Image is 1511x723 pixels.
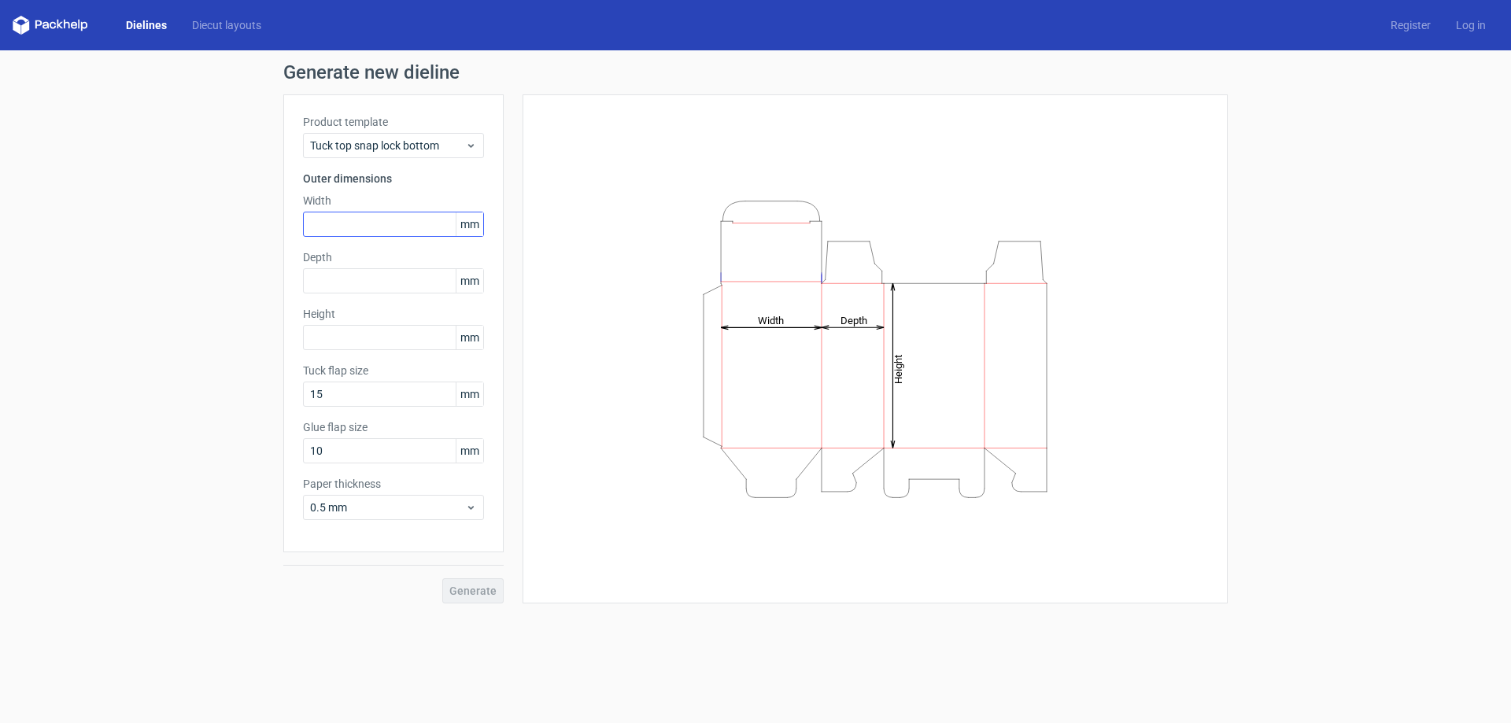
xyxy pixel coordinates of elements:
[456,439,483,463] span: mm
[758,314,784,326] tspan: Width
[310,500,465,515] span: 0.5 mm
[1378,17,1443,33] a: Register
[303,476,484,492] label: Paper thickness
[303,114,484,130] label: Product template
[303,249,484,265] label: Depth
[456,269,483,293] span: mm
[303,363,484,378] label: Tuck flap size
[310,138,465,153] span: Tuck top snap lock bottom
[303,193,484,208] label: Width
[179,17,274,33] a: Diecut layouts
[283,63,1228,82] h1: Generate new dieline
[1443,17,1498,33] a: Log in
[456,326,483,349] span: mm
[303,306,484,322] label: Height
[303,171,484,186] h3: Outer dimensions
[456,212,483,236] span: mm
[303,419,484,435] label: Glue flap size
[456,382,483,406] span: mm
[113,17,179,33] a: Dielines
[840,314,867,326] tspan: Depth
[892,354,904,383] tspan: Height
